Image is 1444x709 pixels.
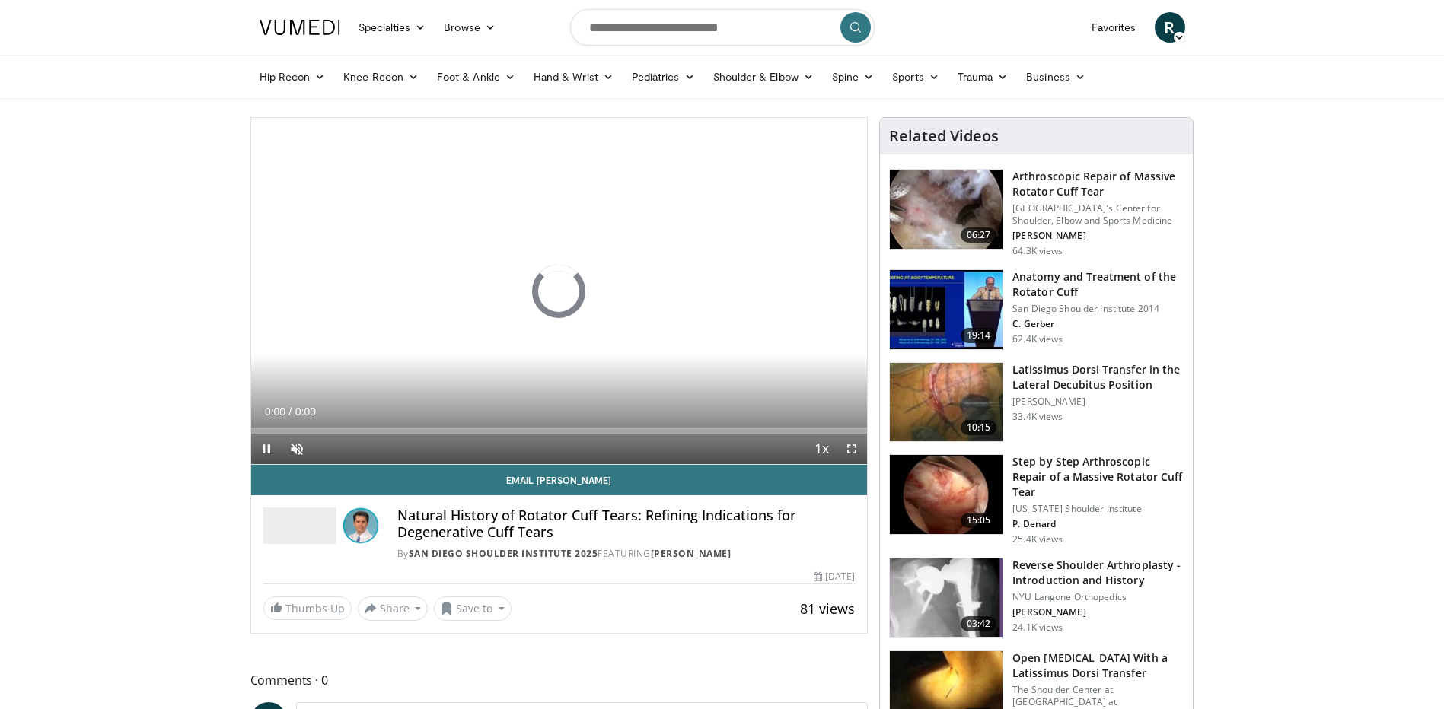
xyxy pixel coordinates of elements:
[890,170,1003,249] img: 281021_0002_1.png.150x105_q85_crop-smart_upscale.jpg
[250,62,335,92] a: Hip Recon
[282,434,312,464] button: Unmute
[1012,503,1184,515] p: [US_STATE] Shoulder Institute
[890,363,1003,442] img: 38501_0000_3.png.150x105_q85_crop-smart_upscale.jpg
[1017,62,1095,92] a: Business
[265,405,285,418] span: 0:00
[800,599,855,618] span: 81 views
[1012,396,1184,408] p: [PERSON_NAME]
[397,507,856,540] h4: Natural History of Rotator Cuff Tears: Refining Indications for Degenerative Cuff Tears
[823,62,883,92] a: Spine
[1012,318,1184,330] p: C. Gerber
[435,12,505,43] a: Browse
[1012,169,1184,199] h3: Arthroscopic Repair of Massive Rotator Cuff Tear
[397,547,856,561] div: By FEATURING
[948,62,1018,92] a: Trauma
[434,596,512,621] button: Save to
[961,616,997,631] span: 03:42
[570,9,875,46] input: Search topics, interventions
[1012,518,1184,530] p: P. Denard
[334,62,428,92] a: Knee Recon
[250,670,869,690] span: Comments 0
[837,434,867,464] button: Fullscreen
[806,434,837,464] button: Playback Rate
[263,596,352,620] a: Thumbs Up
[1012,411,1063,423] p: 33.4K views
[1012,269,1184,300] h3: Anatomy and Treatment of the Rotator Cuff
[1012,533,1063,545] p: 25.4K views
[1012,558,1184,588] h3: Reverse Shoulder Arthroplasty - Introduction and History
[1012,650,1184,681] h3: Open [MEDICAL_DATA] With a Latissimus Dorsi Transfer
[251,428,868,434] div: Progress Bar
[890,558,1003,637] img: zucker_4.png.150x105_q85_crop-smart_upscale.jpg
[814,570,855,583] div: [DATE]
[1012,362,1184,393] h3: Latissimus Dorsi Transfer in the Lateral Decubitus Position
[623,62,704,92] a: Pediatrics
[883,62,948,92] a: Sports
[961,513,997,528] span: 15:05
[1012,245,1063,257] p: 64.3K views
[251,465,868,495] a: Email [PERSON_NAME]
[961,328,997,343] span: 19:14
[1012,303,1184,315] p: San Diego Shoulder Institute 2014
[890,455,1003,534] img: 7cd5bdb9-3b5e-40f2-a8f4-702d57719c06.150x105_q85_crop-smart_upscale.jpg
[1012,622,1063,634] p: 24.1K views
[889,169,1184,257] a: 06:27 Arthroscopic Repair of Massive Rotator Cuff Tear [GEOGRAPHIC_DATA]'s Center for Shoulder, E...
[263,507,336,544] img: San Diego Shoulder Institute 2025
[1012,333,1063,345] p: 62.4K views
[961,420,997,435] span: 10:15
[1012,230,1184,242] p: [PERSON_NAME]
[1012,606,1184,618] p: [PERSON_NAME]
[358,596,429,621] button: Share
[251,434,282,464] button: Pause
[1155,12,1185,43] a: R
[260,20,340,35] img: VuMedi Logo
[651,547,732,560] a: [PERSON_NAME]
[704,62,823,92] a: Shoulder & Elbow
[1012,591,1184,603] p: NYU Langone Orthopedics
[890,270,1003,349] img: 58008271-3059-4eea-87a5-8726eb53a503.150x105_q85_crop-smart_upscale.jpg
[409,547,598,560] a: San Diego Shoulder Institute 2025
[289,405,292,418] span: /
[524,62,623,92] a: Hand & Wrist
[961,227,997,243] span: 06:27
[1012,454,1184,500] h3: Step by Step Arthroscopic Repair of a Massive Rotator Cuff Tear
[1012,202,1184,227] p: [GEOGRAPHIC_DATA]'s Center for Shoulder, Elbow and Sports Medicine
[1082,12,1146,43] a: Favorites
[428,62,524,92] a: Foot & Ankle
[251,118,868,465] video-js: Video Player
[343,507,379,544] img: Avatar
[889,269,1184,350] a: 19:14 Anatomy and Treatment of the Rotator Cuff San Diego Shoulder Institute 2014 C. Gerber 62.4K...
[889,558,1184,638] a: 03:42 Reverse Shoulder Arthroplasty - Introduction and History NYU Langone Orthopedics [PERSON_NA...
[889,362,1184,443] a: 10:15 Latissimus Dorsi Transfer in the Lateral Decubitus Position [PERSON_NAME] 33.4K views
[349,12,435,43] a: Specialties
[889,454,1184,545] a: 15:05 Step by Step Arthroscopic Repair of a Massive Rotator Cuff Tear [US_STATE] Shoulder Institu...
[295,405,316,418] span: 0:00
[889,127,999,145] h4: Related Videos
